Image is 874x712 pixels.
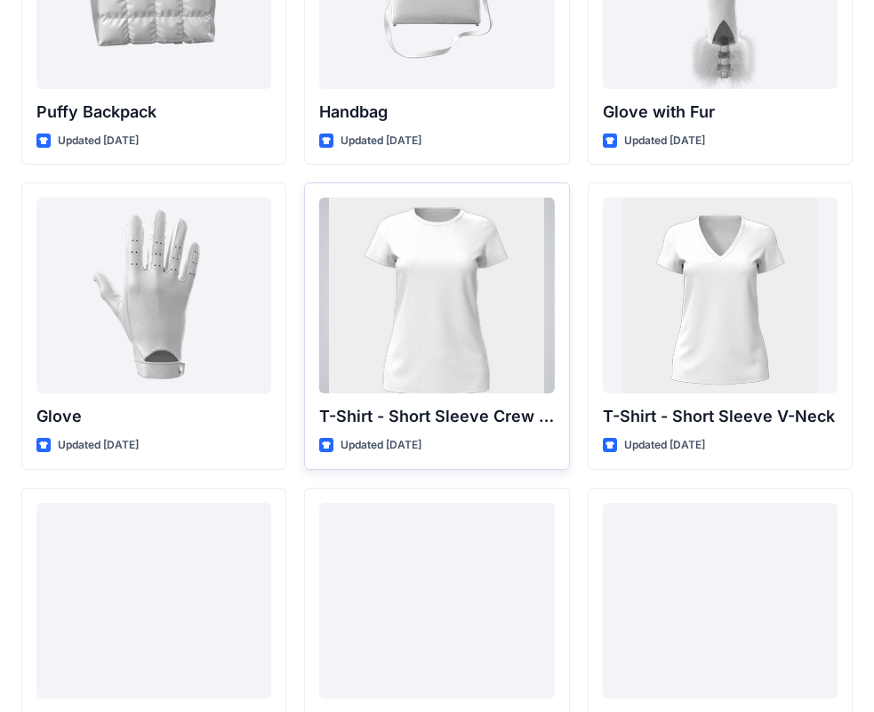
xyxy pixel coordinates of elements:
[319,404,554,429] p: T-Shirt - Short Sleeve Crew Neck
[36,503,271,699] a: T-Shirt - Long Sleeve V-Neck
[603,198,838,393] a: T-Shirt - Short Sleeve V-Neck
[36,404,271,429] p: Glove
[36,198,271,393] a: Glove
[341,132,421,150] p: Updated [DATE]
[319,503,554,699] a: Leggings
[603,100,838,125] p: Glove with Fur
[319,100,554,125] p: Handbag
[58,436,139,455] p: Updated [DATE]
[624,436,705,455] p: Updated [DATE]
[58,132,139,150] p: Updated [DATE]
[603,404,838,429] p: T-Shirt - Short Sleeve V-Neck
[36,100,271,125] p: Puffy Backpack
[624,132,705,150] p: Updated [DATE]
[319,198,554,393] a: T-Shirt - Short Sleeve Crew Neck
[603,503,838,699] a: Knee length pencil skirt
[341,436,421,455] p: Updated [DATE]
